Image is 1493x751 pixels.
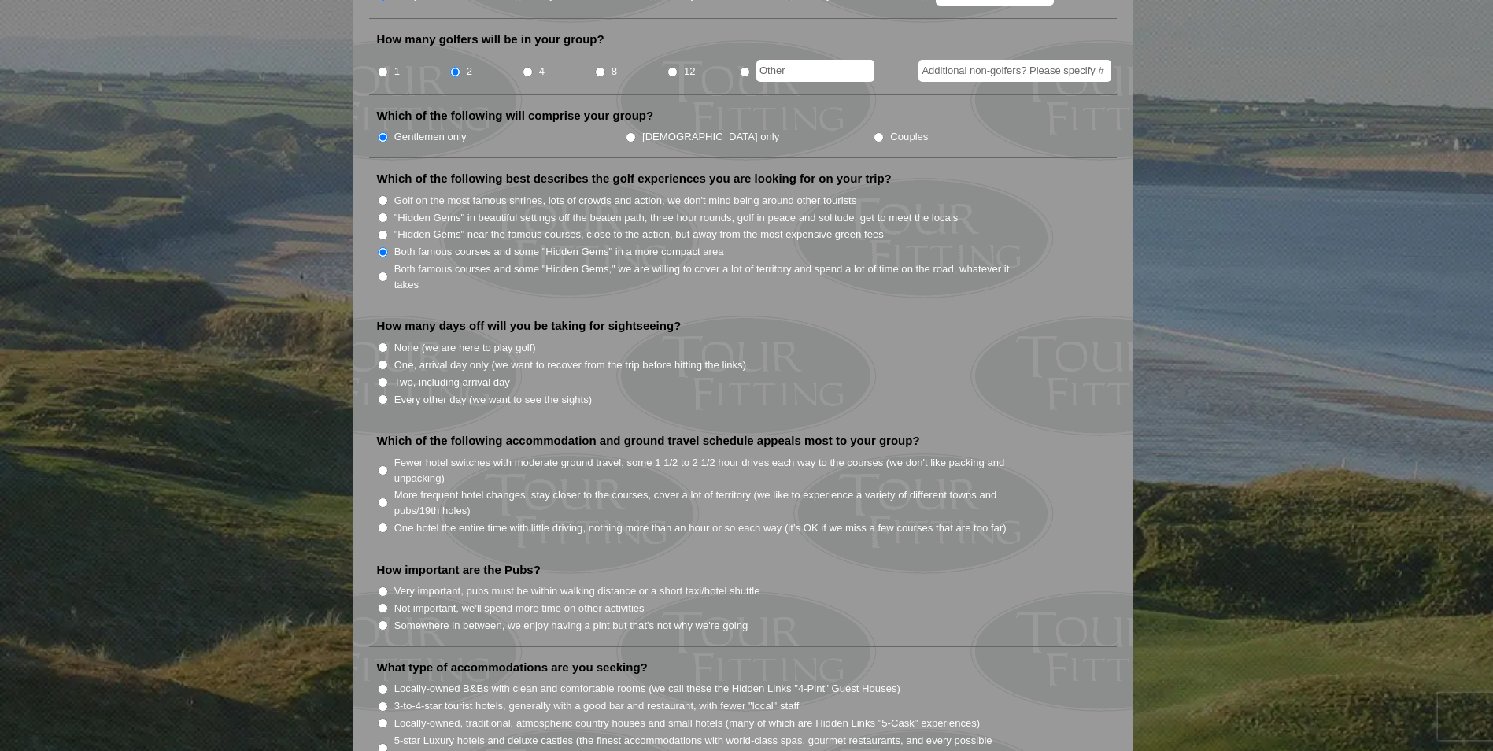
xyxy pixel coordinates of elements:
[394,375,510,390] label: Two, including arrival day
[394,455,1027,486] label: Fewer hotel switches with moderate ground travel, some 1 1/2 to 2 1/2 hour drives each way to the...
[394,681,900,697] label: Locally-owned B&Bs with clean and comfortable rooms (we call these the Hidden Links "4-Pint" Gues...
[467,64,472,80] label: 2
[394,129,467,145] label: Gentlemen only
[890,129,928,145] label: Couples
[394,210,959,226] label: "Hidden Gems" in beautiful settings off the beaten path, three hour rounds, golf in peace and sol...
[684,64,696,80] label: 12
[394,583,760,599] label: Very important, pubs must be within walking distance or a short taxi/hotel shuttle
[756,60,874,82] input: Other
[394,244,724,260] label: Both famous courses and some "Hidden Gems" in a more compact area
[394,520,1007,536] label: One hotel the entire time with little driving, nothing more than an hour or so each way (it’s OK ...
[377,433,920,449] label: Which of the following accommodation and ground travel schedule appeals most to your group?
[377,562,541,578] label: How important are the Pubs?
[377,318,682,334] label: How many days off will you be taking for sightseeing?
[377,171,892,187] label: Which of the following best describes the golf experiences you are looking for on your trip?
[394,392,592,408] label: Every other day (we want to see the sights)
[539,64,545,80] label: 4
[394,193,857,209] label: Golf on the most famous shrines, lots of crowds and action, we don't mind being around other tour...
[377,108,654,124] label: Which of the following will comprise your group?
[377,31,604,47] label: How many golfers will be in your group?
[394,357,746,373] label: One, arrival day only (we want to recover from the trip before hitting the links)
[394,716,981,731] label: Locally-owned, traditional, atmospheric country houses and small hotels (many of which are Hidden...
[612,64,617,80] label: 8
[394,487,1027,518] label: More frequent hotel changes, stay closer to the courses, cover a lot of territory (we like to exp...
[394,340,536,356] label: None (we are here to play golf)
[394,698,800,714] label: 3-to-4-star tourist hotels, generally with a good bar and restaurant, with fewer "local" staff
[642,129,779,145] label: [DEMOGRAPHIC_DATA] only
[394,64,400,80] label: 1
[394,261,1027,292] label: Both famous courses and some "Hidden Gems," we are willing to cover a lot of territory and spend ...
[377,660,648,675] label: What type of accommodations are you seeking?
[918,60,1111,82] input: Additional non-golfers? Please specify #
[394,227,884,242] label: "Hidden Gems" near the famous courses, close to the action, but away from the most expensive gree...
[394,601,645,616] label: Not important, we'll spend more time on other activities
[394,618,748,634] label: Somewhere in between, we enjoy having a pint but that's not why we're going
